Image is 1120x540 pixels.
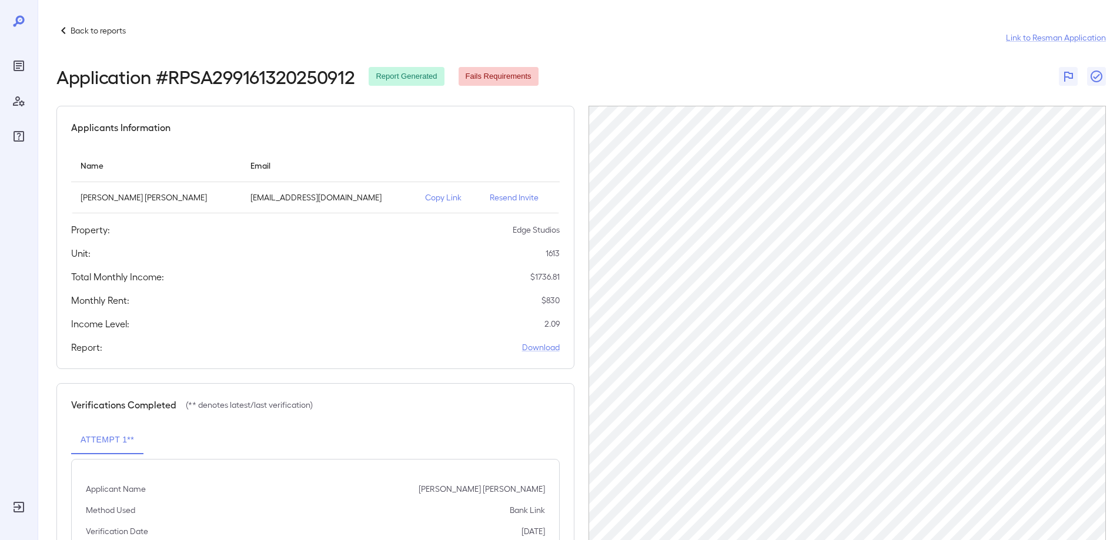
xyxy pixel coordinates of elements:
[71,246,91,260] h5: Unit:
[71,149,560,213] table: simple table
[86,525,148,537] p: Verification Date
[459,71,539,82] span: Fails Requirements
[530,271,560,283] p: $ 1736.81
[250,192,407,203] p: [EMAIL_ADDRESS][DOMAIN_NAME]
[71,293,129,307] h5: Monthly Rent:
[86,483,146,495] p: Applicant Name
[9,92,28,110] div: Manage Users
[9,498,28,516] div: Log Out
[1059,67,1078,86] button: Flag Report
[541,294,560,306] p: $ 830
[56,66,355,87] h2: Application # RPSA299161320250912
[186,399,313,411] p: (** denotes latest/last verification)
[1087,67,1106,86] button: Close Report
[71,317,129,331] h5: Income Level:
[522,341,560,353] a: Download
[71,120,170,135] h5: Applicants Information
[71,340,102,354] h5: Report:
[71,25,126,36] p: Back to reports
[81,192,232,203] p: [PERSON_NAME] [PERSON_NAME]
[241,149,416,182] th: Email
[71,223,110,237] h5: Property:
[513,224,560,236] p: Edge Studios
[9,127,28,146] div: FAQ
[546,247,560,259] p: 1613
[369,71,444,82] span: Report Generated
[71,426,143,454] button: Attempt 1**
[71,149,241,182] th: Name
[86,504,135,516] p: Method Used
[419,483,545,495] p: [PERSON_NAME] [PERSON_NAME]
[425,192,471,203] p: Copy Link
[510,504,545,516] p: Bank Link
[1006,32,1106,43] a: Link to Resman Application
[9,56,28,75] div: Reports
[544,318,560,330] p: 2.09
[71,398,176,412] h5: Verifications Completed
[71,270,164,284] h5: Total Monthly Income:
[490,192,550,203] p: Resend Invite
[521,525,545,537] p: [DATE]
